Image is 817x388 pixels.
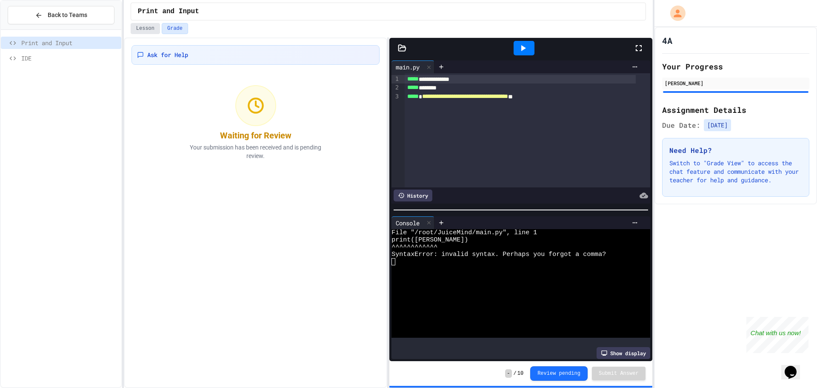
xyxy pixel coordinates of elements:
div: 2 [391,83,400,92]
span: print([PERSON_NAME]) [391,236,468,244]
div: Show display [597,347,650,359]
span: IDE [21,54,118,63]
div: My Account [661,3,688,23]
span: Submit Answer [599,370,639,377]
h3: Need Help? [669,145,802,155]
span: - [505,369,511,378]
span: Print and Input [21,38,118,47]
span: [DATE] [704,119,731,131]
h2: Your Progress [662,60,809,72]
iframe: chat widget [781,354,808,379]
div: [PERSON_NAME] [665,79,807,87]
p: Switch to "Grade View" to access the chat feature and communicate with your teacher for help and ... [669,159,802,184]
div: 3 [391,92,400,101]
button: Lesson [131,23,160,34]
p: Your submission has been received and is pending review. [179,143,332,160]
span: Ask for Help [147,51,188,59]
div: 1 [391,75,400,83]
iframe: chat widget [746,317,808,353]
h2: Assignment Details [662,104,809,116]
h1: 4A [662,34,672,46]
div: main.py [391,63,424,72]
button: Submit Answer [592,367,646,380]
span: Print and Input [138,6,199,17]
span: ^^^^^^^^^^^^ [391,244,437,251]
span: File "/root/JuiceMind/main.py", line 1 [391,229,537,236]
div: Console [391,216,434,229]
span: Due Date: [662,120,700,130]
div: Waiting for Review [220,129,291,141]
button: Grade [162,23,188,34]
span: SyntaxError: invalid syntax. Perhaps you forgot a comma? [391,251,606,258]
button: Back to Teams [8,6,114,24]
span: Back to Teams [48,11,87,20]
div: Console [391,218,424,227]
button: Review pending [530,366,588,381]
span: 10 [517,370,523,377]
div: main.py [391,60,434,73]
div: History [394,190,432,201]
span: / [514,370,517,377]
